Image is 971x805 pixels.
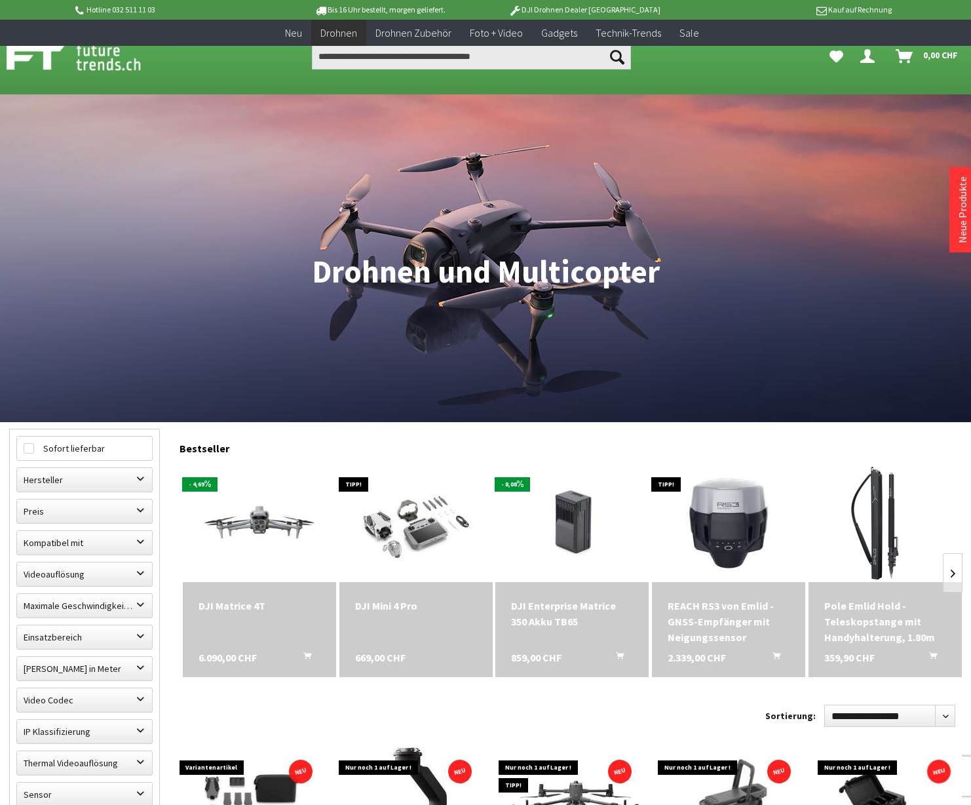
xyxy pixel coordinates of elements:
[17,437,152,460] label: Sofort lieferbar
[312,43,632,69] input: Produkt, Marke, Kategorie, EAN, Artikelnummer…
[482,2,687,18] p: DJI Drohnen Dealer [GEOGRAPHIC_DATA]
[288,650,319,667] button: In den Warenkorb
[511,650,562,665] span: 859,00 CHF
[765,705,816,726] label: Sortierung:
[532,20,586,47] a: Gadgets
[603,43,631,69] button: Suchen
[824,598,946,645] a: Pole Emlid Hold - Teleskopstange mit Handyhalterung, 1.80m 359,90 CHF In den Warenkorb
[17,500,152,523] label: Preis
[511,598,633,629] div: DJI Enterprise Matrice 350 Akku TB65
[17,625,152,649] label: Einsatzbereich
[826,464,944,582] img: Pole Emlid Hold - Teleskopstange mit Handyhalterung, 1.80m
[355,598,477,614] a: DJI Mini 4 Pro 669,00 CHF
[679,26,699,39] span: Sale
[320,26,357,39] span: Drohnen
[757,650,788,667] button: In den Warenkorb
[7,41,170,73] img: Shop Futuretrends - zur Startseite wechseln
[890,43,964,69] a: Warenkorb
[17,657,152,680] label: Maximale Flughöhe in Meter
[355,650,406,665] span: 669,00 CHF
[180,429,962,461] div: Bestseller
[687,2,891,18] p: Kauf auf Rechnung
[923,45,958,66] span: 0,00 CHF
[668,598,790,645] a: REACH RS3 von Emlid - GNSS-Empfänger mit Neigungssensor 2.339,00 CHF In den Warenkorb
[670,20,708,47] a: Sale
[511,598,633,629] a: DJI Enterprise Matrice 350 Akku TB65 859,00 CHF In den Warenkorb
[277,2,482,18] p: Bis 16 Uhr bestellt, morgen geliefert.
[183,480,336,566] img: DJI Matrice 4T
[470,26,523,39] span: Foto + Video
[375,26,451,39] span: Drohnen Zubehör
[824,598,946,645] div: Pole Emlid Hold - Teleskopstange mit Handyhalterung, 1.80m
[17,751,152,775] label: Thermal Videoauflösung
[17,594,152,618] label: Maximale Geschwindigkeit in km/h
[17,688,152,712] label: Video Codec
[342,464,489,582] img: DJI Mini 4 Pro
[17,562,152,586] label: Videoauflösung
[913,650,945,667] button: In den Warenkorb
[596,26,661,39] span: Technik-Trends
[668,598,790,645] div: REACH RS3 von Emlid - GNSS-Empfänger mit Neigungssensor
[855,43,885,69] a: Dein Konto
[823,43,850,69] a: Meine Favoriten
[73,2,277,18] p: Hotline 032 511 11 03
[461,20,532,47] a: Foto + Video
[366,20,461,47] a: Drohnen Zubehör
[586,20,670,47] a: Technik-Trends
[956,176,969,243] a: Neue Produkte
[668,650,726,665] span: 2.339,00 CHF
[9,256,962,288] h1: Drohnen und Multicopter
[199,598,320,614] a: DJI Matrice 4T 6.090,00 CHF In den Warenkorb
[199,650,257,665] span: 6.090,00 CHF
[17,720,152,743] label: IP Klassifizierung
[541,26,577,39] span: Gadgets
[285,26,302,39] span: Neu
[199,598,320,614] div: DJI Matrice 4T
[499,464,646,582] img: DJI Enterprise Matrice 350 Akku TB65
[311,20,366,47] a: Drohnen
[276,20,311,47] a: Neu
[600,650,632,667] button: In den Warenkorb
[355,598,477,614] div: DJI Mini 4 Pro
[824,650,875,665] span: 359,90 CHF
[17,468,152,492] label: Hersteller
[670,464,788,582] img: REACH RS3 von Emlid - GNSS-Empfänger mit Neigungssensor
[17,531,152,555] label: Kompatibel mit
